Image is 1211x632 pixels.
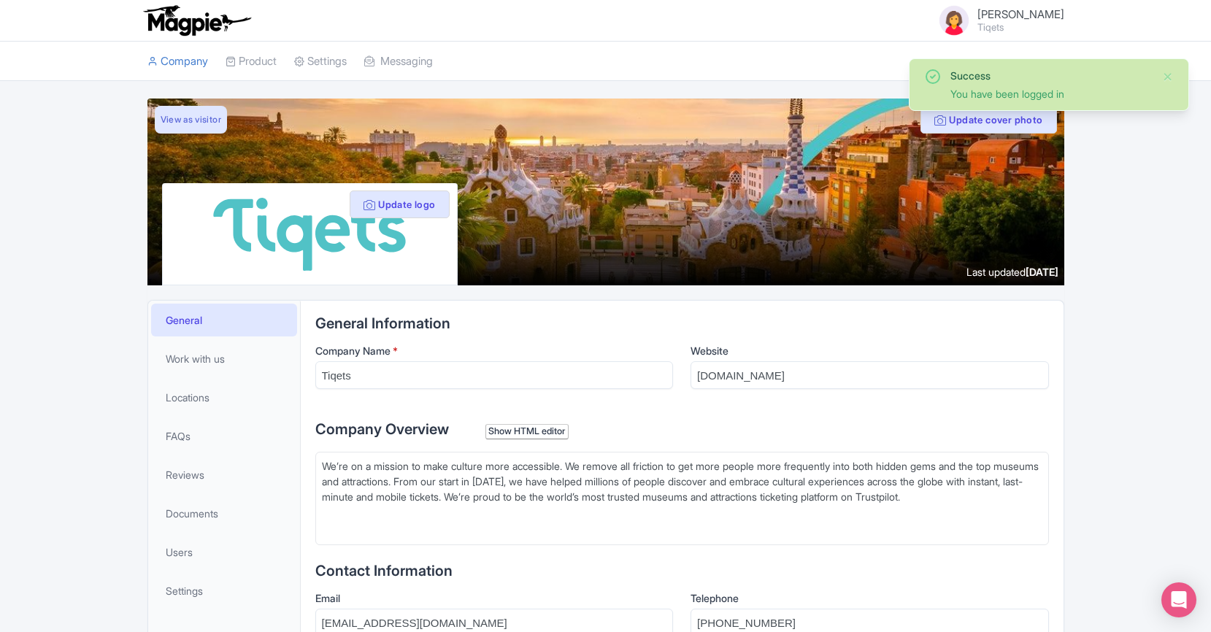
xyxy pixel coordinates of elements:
[322,458,1042,520] div: We’re on a mission to make culture more accessible. We remove all friction to get more people mor...
[166,312,202,328] span: General
[140,4,253,36] img: logo-ab69f6fb50320c5b225c76a69d11143b.png
[192,195,427,273] img: xlylp2e7krlb77sltcny.svg
[294,42,347,82] a: Settings
[151,574,297,607] a: Settings
[166,544,193,560] span: Users
[315,315,1049,331] h2: General Information
[950,86,1150,101] div: You have been logged in
[691,592,739,604] span: Telephone
[1161,582,1196,617] div: Open Intercom Messenger
[966,264,1058,280] div: Last updated
[691,344,728,357] span: Website
[151,304,297,336] a: General
[1026,266,1058,278] span: [DATE]
[315,420,449,438] span: Company Overview
[315,592,340,604] span: Email
[364,42,433,82] a: Messaging
[151,458,297,491] a: Reviews
[166,351,225,366] span: Work with us
[977,23,1064,32] small: Tiqets
[315,344,391,357] span: Company Name
[315,563,1049,579] h2: Contact Information
[226,42,277,82] a: Product
[166,506,218,521] span: Documents
[166,467,204,482] span: Reviews
[166,428,191,444] span: FAQs
[151,342,297,375] a: Work with us
[151,381,297,414] a: Locations
[928,3,1064,38] a: [PERSON_NAME] Tiqets
[166,390,209,405] span: Locations
[350,190,450,218] button: Update logo
[155,106,227,134] a: View as visitor
[977,7,1064,21] span: [PERSON_NAME]
[151,536,297,569] a: Users
[151,420,297,452] a: FAQs
[147,42,208,82] a: Company
[151,497,297,530] a: Documents
[1162,68,1174,85] button: Close
[485,424,569,439] div: Show HTML editor
[937,3,972,38] img: avatar_key_member-9c1dde93af8b07d7383eb8b5fb890c87.png
[166,583,203,598] span: Settings
[920,106,1056,134] button: Update cover photo
[950,68,1150,83] div: Success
